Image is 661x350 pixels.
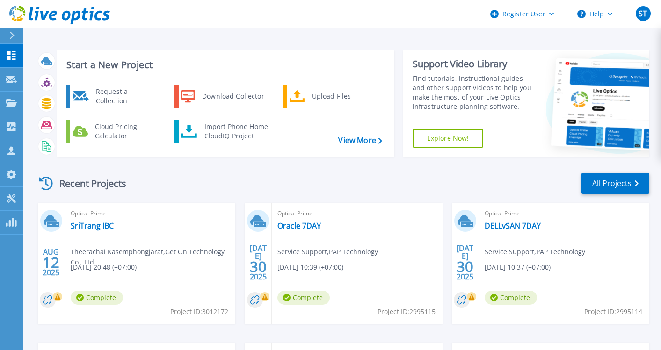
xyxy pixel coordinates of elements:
[42,245,60,279] div: AUG 2025
[485,262,551,272] span: [DATE] 10:37 (+07:00)
[485,291,537,305] span: Complete
[277,221,321,230] a: Oracle 7DAY
[250,263,267,271] span: 30
[170,307,228,317] span: Project ID: 3012172
[71,221,114,230] a: SriTrang IBC
[90,122,160,141] div: Cloud Pricing Calculator
[413,129,484,148] a: Explore Now!
[200,122,273,141] div: Import Phone Home CloudIQ Project
[485,208,644,219] span: Optical Prime
[71,208,230,219] span: Optical Prime
[584,307,642,317] span: Project ID: 2995114
[71,247,235,267] span: Theerachai Kasemphongjarat , Get On Technology Co., Ltd
[91,87,160,106] div: Request a Collection
[277,291,330,305] span: Complete
[639,10,647,17] span: ST
[283,85,379,108] a: Upload Files
[277,247,378,257] span: Service Support , PAP Technology
[66,120,162,143] a: Cloud Pricing Calculator
[456,245,474,279] div: [DATE] 2025
[485,247,585,257] span: Service Support , PAP Technology
[174,85,270,108] a: Download Collector
[277,262,343,272] span: [DATE] 10:39 (+07:00)
[413,58,536,70] div: Support Video Library
[457,263,473,271] span: 30
[71,262,137,272] span: [DATE] 20:48 (+07:00)
[36,172,139,195] div: Recent Projects
[581,173,649,194] a: All Projects
[307,87,377,106] div: Upload Files
[43,258,59,266] span: 12
[338,136,382,145] a: View More
[249,245,267,279] div: [DATE] 2025
[71,291,123,305] span: Complete
[66,60,382,70] h3: Start a New Project
[413,74,536,111] div: Find tutorials, instructional guides and other support videos to help you make the most of your L...
[378,307,436,317] span: Project ID: 2995115
[66,85,162,108] a: Request a Collection
[485,221,541,230] a: DELLvSAN 7DAY
[197,87,268,106] div: Download Collector
[277,208,436,219] span: Optical Prime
